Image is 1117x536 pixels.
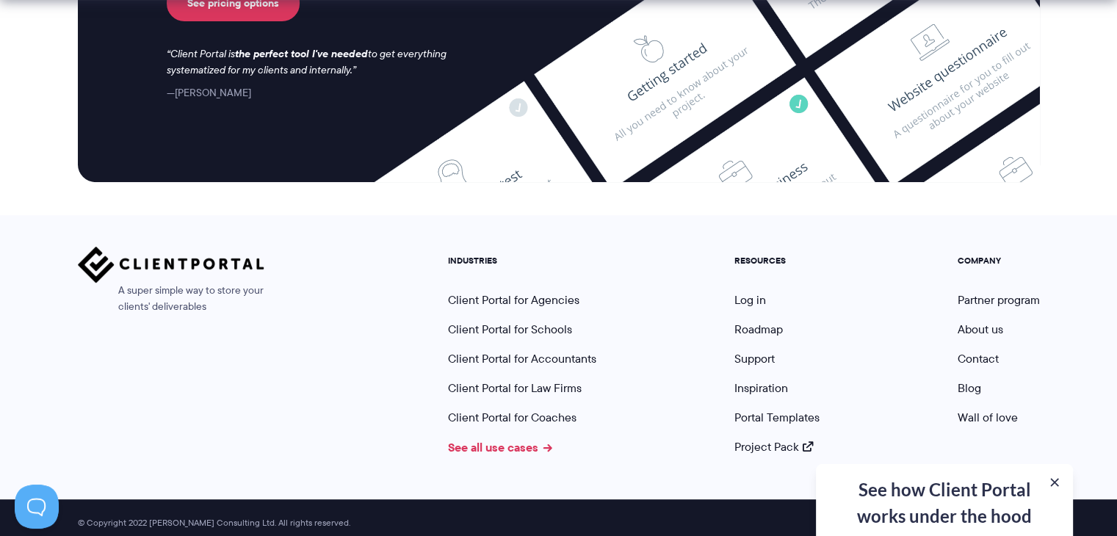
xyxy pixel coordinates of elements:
a: Client Portal for Agencies [448,291,579,308]
h5: RESOURCES [734,256,820,266]
a: Contact [958,350,999,367]
a: Client Portal for Accountants [448,350,596,367]
a: Blog [958,380,981,396]
a: Portal Templates [734,409,820,426]
a: Partner program [958,291,1040,308]
h5: INDUSTRIES [448,256,596,266]
a: About us [958,321,1003,338]
p: Client Portal is to get everything systematized for my clients and internally. [167,46,466,79]
a: Client Portal for Schools [448,321,572,338]
a: See all use cases [448,438,552,456]
a: Support [734,350,775,367]
strong: the perfect tool I've needed [235,46,368,62]
span: © Copyright 2022 [PERSON_NAME] Consulting Ltd. All rights reserved. [71,518,358,529]
a: Roadmap [734,321,783,338]
a: Client Portal for Law Firms [448,380,582,396]
iframe: Toggle Customer Support [15,485,59,529]
cite: [PERSON_NAME] [167,85,251,100]
a: Log in [734,291,766,308]
h5: COMPANY [958,256,1040,266]
span: A super simple way to store your clients' deliverables [78,283,264,315]
a: Client Portal for Coaches [448,409,576,426]
a: Project Pack [734,438,814,455]
a: Inspiration [734,380,788,396]
a: Wall of love [958,409,1018,426]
